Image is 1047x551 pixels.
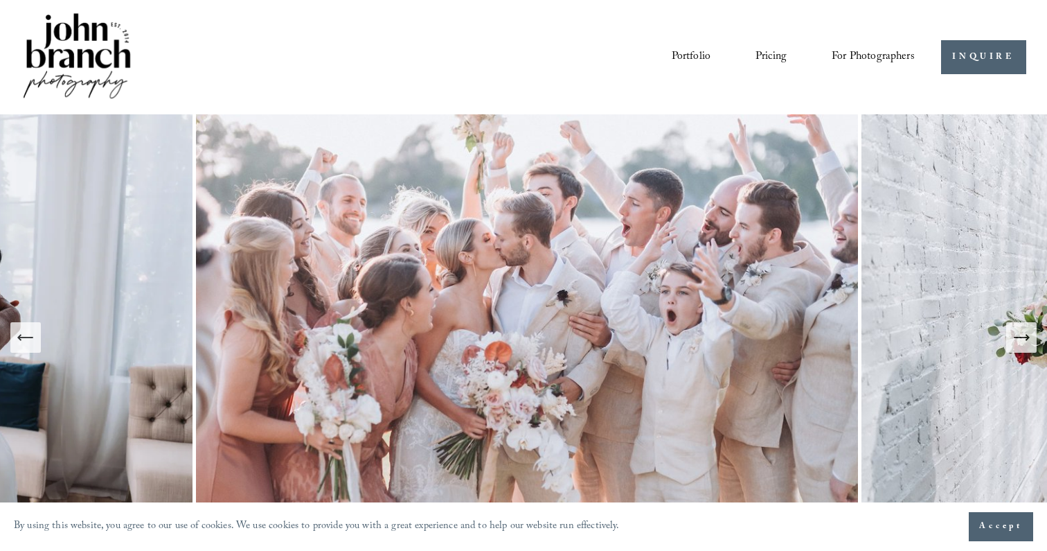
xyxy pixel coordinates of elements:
[832,46,915,68] span: For Photographers
[979,520,1023,534] span: Accept
[941,40,1026,74] a: INQUIRE
[10,322,41,353] button: Previous Slide
[1006,322,1037,353] button: Next Slide
[21,10,133,104] img: John Branch IV Photography
[672,45,710,69] a: Portfolio
[969,512,1033,541] button: Accept
[832,45,915,69] a: folder dropdown
[755,45,787,69] a: Pricing
[14,517,620,537] p: By using this website, you agree to our use of cookies. We use cookies to provide you with a grea...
